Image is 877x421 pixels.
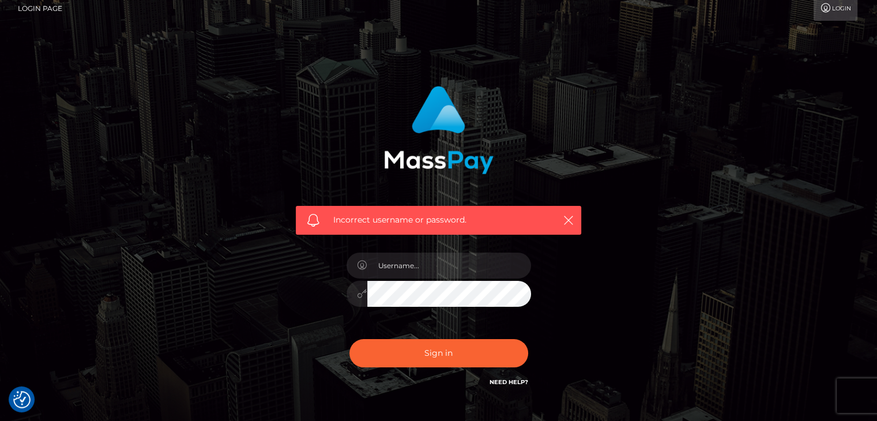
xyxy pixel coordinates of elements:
input: Username... [367,253,531,279]
img: Revisit consent button [13,391,31,408]
button: Sign in [349,339,528,367]
a: Need Help? [490,378,528,386]
img: MassPay Login [384,86,494,174]
button: Consent Preferences [13,391,31,408]
span: Incorrect username or password. [333,214,544,226]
